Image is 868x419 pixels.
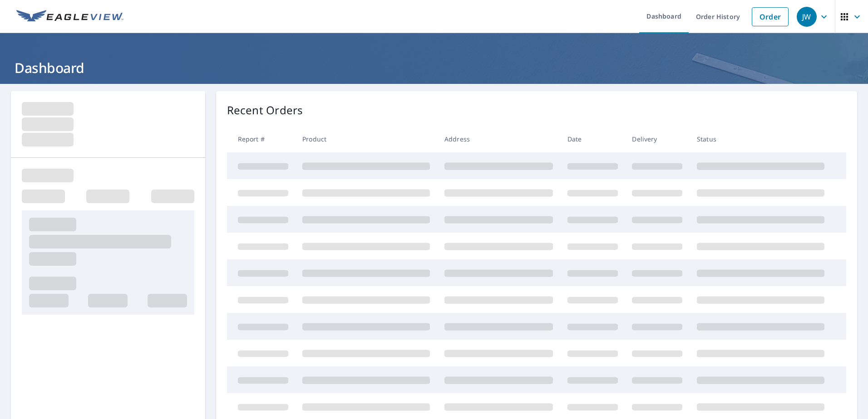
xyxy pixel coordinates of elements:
th: Delivery [625,126,690,152]
a: Order [752,7,789,26]
div: JW [797,7,817,27]
th: Report # [227,126,296,152]
h1: Dashboard [11,58,857,77]
th: Address [437,126,560,152]
th: Status [690,126,832,152]
img: EV Logo [16,10,123,24]
th: Date [560,126,625,152]
p: Recent Orders [227,102,303,118]
th: Product [295,126,437,152]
